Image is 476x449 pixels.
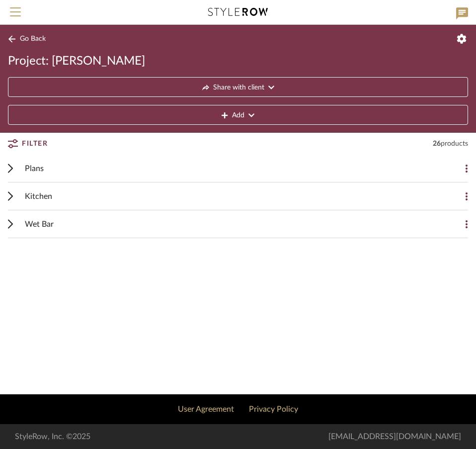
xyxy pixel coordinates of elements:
button: Share with client [8,77,468,97]
span: Go Back [20,35,46,43]
span: Wet Bar [25,218,54,230]
span: Plans [25,163,44,175]
a: [EMAIL_ADDRESS][DOMAIN_NAME] [328,433,461,441]
a: Privacy Policy [249,405,298,413]
div: 26 [433,139,468,149]
button: Filter [8,135,48,153]
button: Go Back [8,33,49,45]
span: Project: [PERSON_NAME] [8,53,145,69]
span: Share with client [213,78,264,97]
span: Filter [22,135,48,153]
div: StyleRow, Inc. ©2025 [15,431,90,443]
span: Add [232,105,244,125]
button: Add [8,105,468,125]
a: User Agreement [178,405,234,413]
span: products [441,140,468,147]
span: Kitchen [25,190,52,202]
